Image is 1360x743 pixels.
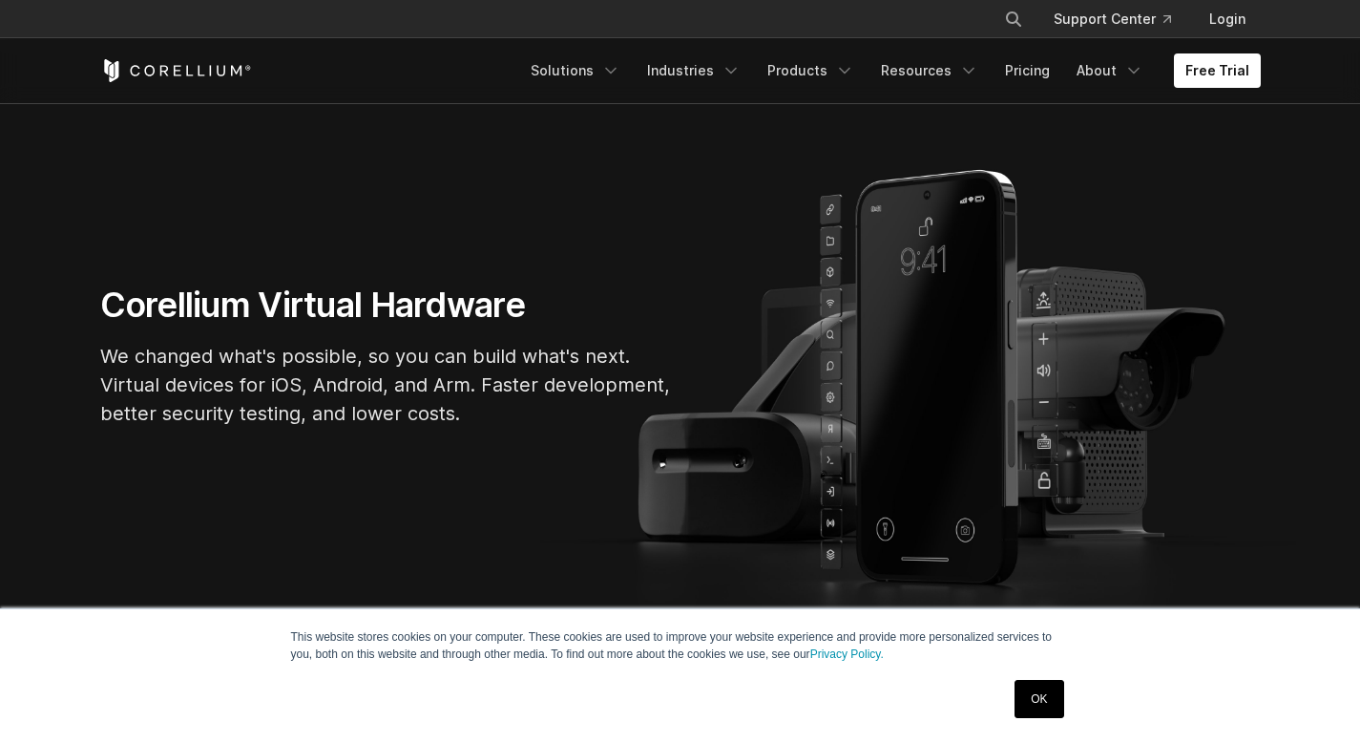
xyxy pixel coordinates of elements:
div: Navigation Menu [981,2,1261,36]
a: Free Trial [1174,53,1261,88]
a: Pricing [994,53,1061,88]
a: About [1065,53,1155,88]
a: OK [1015,680,1063,718]
p: We changed what's possible, so you can build what's next. Virtual devices for iOS, Android, and A... [100,342,673,428]
a: Corellium Home [100,59,252,82]
p: This website stores cookies on your computer. These cookies are used to improve your website expe... [291,628,1070,663]
a: Industries [636,53,752,88]
h1: Corellium Virtual Hardware [100,284,673,327]
div: Navigation Menu [519,53,1261,88]
a: Products [756,53,866,88]
button: Search [996,2,1031,36]
a: Privacy Policy. [810,647,884,661]
a: Login [1194,2,1261,36]
a: Resources [869,53,990,88]
a: Solutions [519,53,632,88]
a: Support Center [1038,2,1186,36]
